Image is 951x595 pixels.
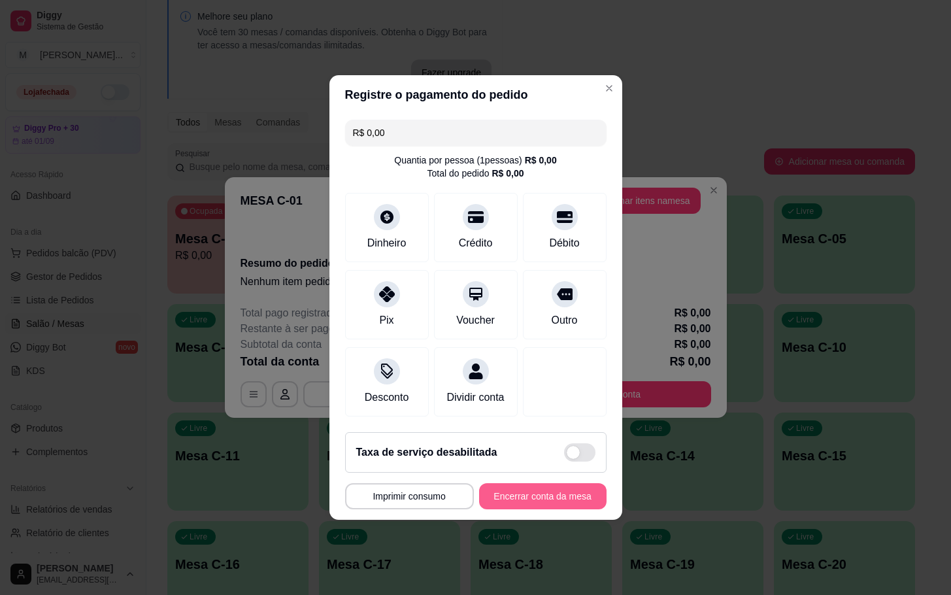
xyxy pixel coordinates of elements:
[551,313,577,328] div: Outro
[356,445,497,460] h2: Taxa de serviço desabilitada
[365,390,409,405] div: Desconto
[549,235,579,251] div: Débito
[353,120,599,146] input: Ex.: hambúrguer de cordeiro
[394,154,556,167] div: Quantia por pessoa ( 1 pessoas)
[329,75,622,114] header: Registre o pagamento do pedido
[525,154,557,167] div: R$ 0,00
[456,313,495,328] div: Voucher
[367,235,407,251] div: Dinheiro
[599,78,620,99] button: Close
[427,167,524,180] div: Total do pedido
[459,235,493,251] div: Crédito
[345,483,474,509] button: Imprimir consumo
[379,313,393,328] div: Pix
[479,483,607,509] button: Encerrar conta da mesa
[492,167,524,180] div: R$ 0,00
[446,390,504,405] div: Dividir conta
